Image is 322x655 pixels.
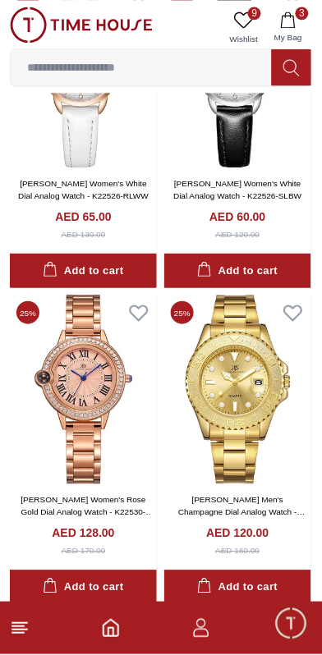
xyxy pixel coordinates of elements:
[216,545,260,557] div: AED 160.00
[164,570,311,606] button: Add to cart
[206,525,269,542] h4: AED 120.00
[197,262,278,281] div: Add to cart
[62,228,106,240] div: AED 130.00
[178,496,306,529] a: [PERSON_NAME] Men's Champagne Dial Analog Watch - K23022-GBGC
[223,33,264,45] span: Wishlist
[173,179,301,200] a: [PERSON_NAME] Women's White Dial Analog Watch - K22526-SLBW
[216,228,260,240] div: AED 120.00
[52,525,114,542] h4: AED 128.00
[62,545,106,557] div: AED 170.00
[209,208,265,225] h4: AED 60.00
[248,7,261,20] span: 9
[43,262,123,281] div: Add to cart
[21,496,154,529] a: [PERSON_NAME] Women's Rose Gold Dial Analog Watch - K22530-RBKK
[16,301,39,324] span: 25 %
[101,619,121,639] a: Home
[10,295,157,483] img: Kenneth Scott Women's Rose Gold Dial Analog Watch - K22530-RBKK
[268,31,309,44] span: My Bag
[264,7,312,48] button: 3My Bag
[274,607,310,643] div: Chat Widget
[55,208,111,225] h4: AED 65.00
[164,295,311,483] img: Kenneth Scott Men's Champagne Dial Analog Watch - K23022-GBGC
[197,579,278,598] div: Add to cart
[296,7,309,20] span: 3
[164,254,311,289] button: Add to cart
[171,301,194,324] span: 25 %
[223,7,264,48] a: 9Wishlist
[10,254,157,289] button: Add to cart
[43,579,123,598] div: Add to cart
[10,570,157,606] button: Add to cart
[10,7,153,43] img: ...
[18,179,149,200] a: [PERSON_NAME] Women's White Dial Analog Watch - K22526-RLWW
